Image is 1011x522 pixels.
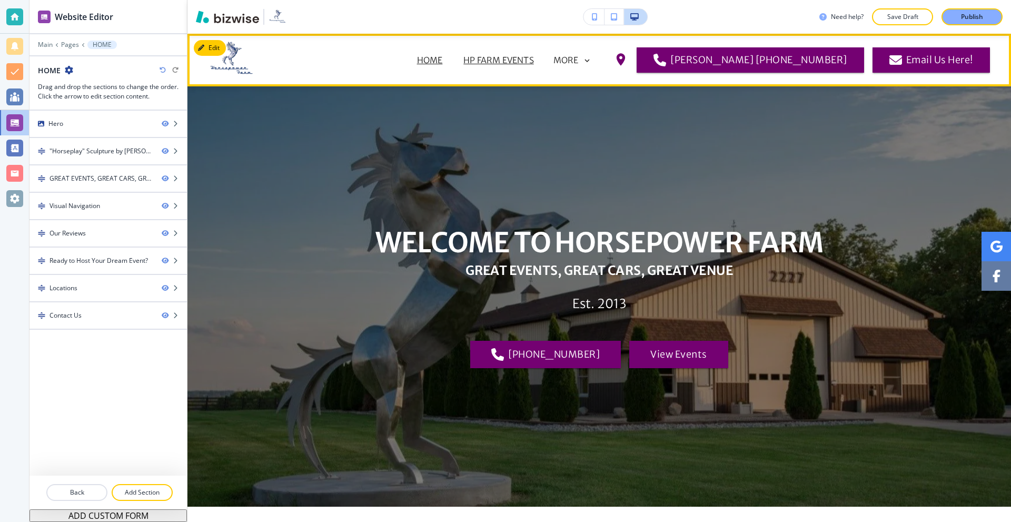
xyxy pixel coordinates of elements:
[553,51,606,68] div: MORE
[873,47,990,73] a: Email Us Here!
[886,12,919,22] p: Save Draft
[553,56,579,65] p: MORE
[112,484,173,501] button: Add Section
[87,41,117,49] button: HOME
[38,230,45,237] img: Drag
[55,11,113,23] h2: Website Editor
[831,12,864,22] h3: Need help?
[49,311,82,320] div: Contact Us
[49,201,100,211] div: Visual Navigation
[29,302,187,329] div: DragContact Us
[49,229,86,238] div: Our Reviews
[48,119,63,129] div: Hero
[61,41,79,48] button: Pages
[29,275,187,301] div: DragLocations
[375,225,823,260] strong: WELCOME TO HORSEPOWER FARM
[465,262,733,279] strong: GREAT EVENTS, GREAT CARS, GREAT VENUE
[49,146,153,156] div: "Horseplay" Sculpture by Dave Rubin
[194,40,226,56] button: Edit
[417,54,443,66] p: HOME
[46,484,107,501] button: Back
[113,488,172,497] p: Add Section
[38,257,45,264] img: Drag
[209,38,314,81] img: Horsepower Farm LLC
[982,261,1011,291] a: Social media link to facebook account
[38,65,61,76] h2: HOME
[38,284,45,292] img: Drag
[49,256,148,265] div: Ready to Host Your Dream Event?
[29,193,187,219] div: DragVisual Navigation
[38,82,179,101] h3: Drag and drop the sections to change the order. Click the arrow to edit section content.
[470,341,621,368] a: [PHONE_NUMBER]
[49,283,77,293] div: Locations
[463,54,533,66] p: HP FARM EVENTS
[49,174,153,183] div: GREAT EVENTS, GREAT CARS, GREAT VENUE
[982,232,1011,261] a: Social media link to google account
[269,8,286,25] img: Your Logo
[29,220,187,247] div: DragOur Reviews
[637,47,864,73] a: [PERSON_NAME] [PHONE_NUMBER]
[941,8,1003,25] button: Publish
[872,8,933,25] button: Save Draft
[29,165,187,192] div: DragGREAT EVENTS, GREAT CARS, GREAT VENUE
[38,175,45,182] img: Drag
[38,202,45,210] img: Drag
[29,138,187,164] div: Drag"Horseplay" Sculpture by [PERSON_NAME]
[629,341,728,368] button: View Events
[38,41,53,48] button: Main
[196,11,259,23] img: Bizwise Logo
[38,11,51,23] img: editor icon
[29,248,187,274] div: DragReady to Host Your Dream Event?
[465,296,733,312] p: Est. 2013
[29,509,187,522] button: ADD CUSTOM FORM
[38,312,45,319] img: Drag
[961,12,983,22] p: Publish
[93,41,112,48] p: HOME
[29,111,187,137] div: Hero
[47,488,106,497] p: Back
[38,147,45,155] img: Drag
